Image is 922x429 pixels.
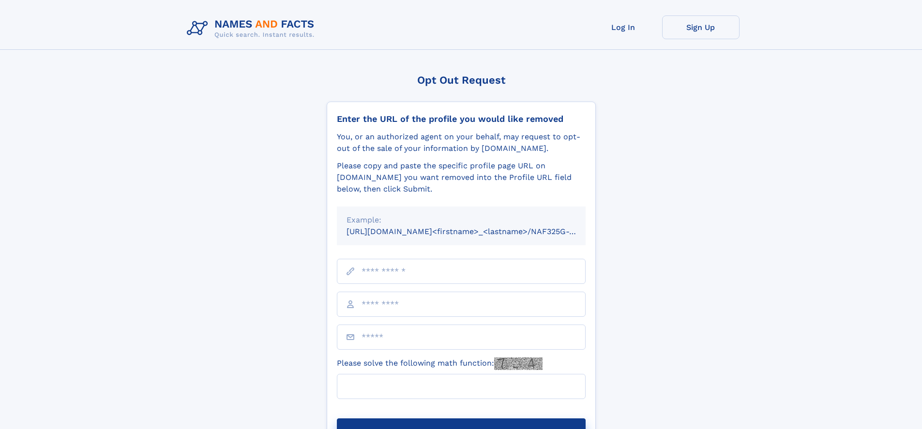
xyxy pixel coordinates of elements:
[327,74,596,86] div: Opt Out Request
[337,160,586,195] div: Please copy and paste the specific profile page URL on [DOMAIN_NAME] you want removed into the Pr...
[347,214,576,226] div: Example:
[337,131,586,154] div: You, or an authorized agent on your behalf, may request to opt-out of the sale of your informatio...
[183,15,322,42] img: Logo Names and Facts
[347,227,604,236] small: [URL][DOMAIN_NAME]<firstname>_<lastname>/NAF325G-xxxxxxxx
[337,114,586,124] div: Enter the URL of the profile you would like removed
[337,357,543,370] label: Please solve the following math function:
[662,15,740,39] a: Sign Up
[585,15,662,39] a: Log In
